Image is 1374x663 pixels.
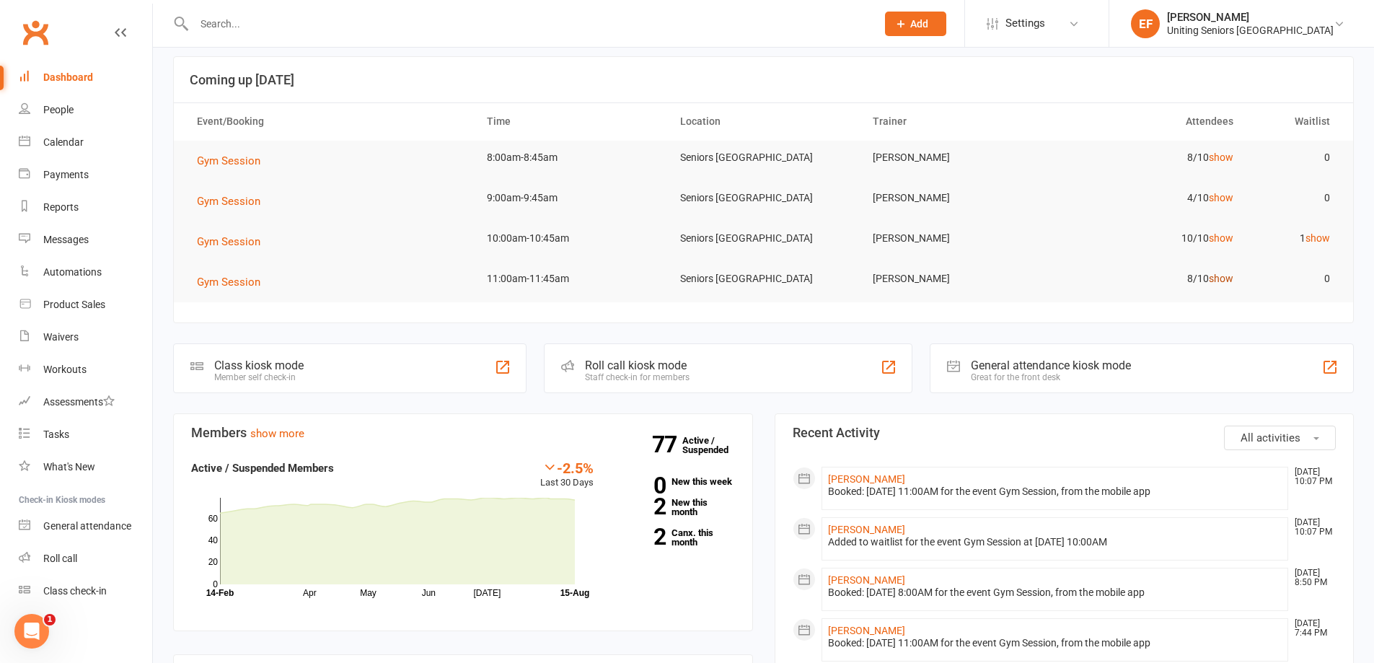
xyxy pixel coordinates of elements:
th: Attendees [1053,103,1246,140]
span: Gym Session [197,154,260,167]
div: Member self check-in [214,372,304,382]
th: Trainer [860,103,1053,140]
strong: 2 [615,496,666,517]
a: What's New [19,451,152,483]
div: Class kiosk mode [214,359,304,372]
iframe: Intercom live chat [14,614,49,649]
div: What's New [43,461,95,473]
span: 1 [44,614,56,625]
a: show [1209,152,1233,163]
div: Great for the front desk [971,372,1131,382]
a: Class kiosk mode [19,575,152,607]
div: Staff check-in for members [585,372,690,382]
div: EF [1131,9,1160,38]
a: Workouts [19,354,152,386]
th: Waitlist [1246,103,1343,140]
button: Gym Session [197,152,270,170]
span: Settings [1005,7,1045,40]
td: 11:00am-11:45am [474,262,667,296]
a: Payments [19,159,152,191]
strong: 2 [615,526,666,548]
td: 10/10 [1053,221,1246,255]
a: show [1209,232,1233,244]
div: [PERSON_NAME] [1167,11,1334,24]
a: Calendar [19,126,152,159]
div: Booked: [DATE] 11:00AM for the event Gym Session, from the mobile app [828,637,1282,649]
span: Gym Session [197,195,260,208]
time: [DATE] 10:07 PM [1287,518,1335,537]
a: show [1209,192,1233,203]
div: Workouts [43,364,87,375]
div: Roll call [43,553,77,564]
th: Time [474,103,667,140]
td: Seniors [GEOGRAPHIC_DATA] [667,262,860,296]
div: Roll call kiosk mode [585,359,690,372]
a: Waivers [19,321,152,354]
td: 8/10 [1053,262,1246,296]
span: Gym Session [197,276,260,289]
div: Messages [43,234,89,245]
a: [PERSON_NAME] [828,473,905,485]
button: Gym Session [197,193,270,210]
time: [DATE] 10:07 PM [1287,467,1335,486]
button: Gym Session [197,233,270,250]
td: 10:00am-10:45am [474,221,667,255]
td: Seniors [GEOGRAPHIC_DATA] [667,141,860,175]
div: Reports [43,201,79,213]
div: Assessments [43,396,115,408]
div: -2.5% [540,460,594,475]
a: Clubworx [17,14,53,51]
time: [DATE] 7:44 PM [1287,619,1335,638]
a: Assessments [19,386,152,418]
td: 1 [1246,221,1343,255]
a: [PERSON_NAME] [828,625,905,636]
div: Booked: [DATE] 8:00AM for the event Gym Session, from the mobile app [828,587,1282,599]
h3: Coming up [DATE] [190,73,1337,87]
a: Tasks [19,418,152,451]
td: 0 [1246,181,1343,215]
th: Location [667,103,860,140]
td: [PERSON_NAME] [860,181,1053,215]
div: Automations [43,266,102,278]
td: 8/10 [1053,141,1246,175]
strong: 77 [652,434,682,455]
div: General attendance [43,520,131,532]
div: Payments [43,169,89,180]
button: Add [885,12,946,36]
td: 4/10 [1053,181,1246,215]
td: 0 [1246,141,1343,175]
a: show [1305,232,1330,244]
div: Class check-in [43,585,107,597]
a: General attendance kiosk mode [19,510,152,543]
span: Add [910,18,928,30]
div: Tasks [43,429,69,440]
div: Waivers [43,331,79,343]
a: Reports [19,191,152,224]
div: Last 30 Days [540,460,594,491]
div: General attendance kiosk mode [971,359,1131,372]
button: All activities [1224,426,1336,450]
div: Calendar [43,136,84,148]
span: All activities [1241,431,1300,444]
a: People [19,94,152,126]
span: Gym Session [197,235,260,248]
div: Added to waitlist for the event Gym Session at [DATE] 10:00AM [828,536,1282,548]
a: 2Canx. this month [615,528,735,547]
a: Roll call [19,543,152,575]
td: Seniors [GEOGRAPHIC_DATA] [667,221,860,255]
td: [PERSON_NAME] [860,221,1053,255]
input: Search... [190,14,866,34]
a: 2New this month [615,498,735,517]
th: Event/Booking [184,103,474,140]
td: Seniors [GEOGRAPHIC_DATA] [667,181,860,215]
time: [DATE] 8:50 PM [1287,568,1335,587]
a: 0New this week [615,477,735,486]
td: [PERSON_NAME] [860,262,1053,296]
a: Product Sales [19,289,152,321]
td: 8:00am-8:45am [474,141,667,175]
div: Product Sales [43,299,105,310]
a: Messages [19,224,152,256]
div: People [43,104,74,115]
h3: Members [191,426,735,440]
a: show more [250,427,304,440]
